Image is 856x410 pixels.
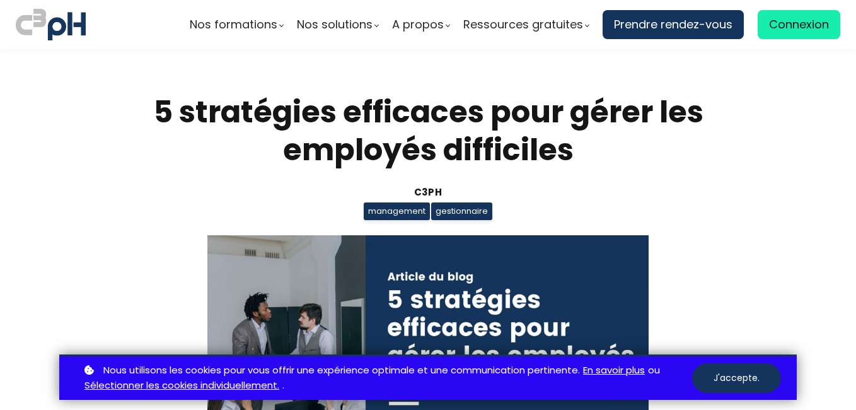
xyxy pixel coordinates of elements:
a: Prendre rendez-vous [603,10,744,39]
a: Sélectionner les cookies individuellement. [84,378,279,394]
a: En savoir plus [583,363,645,378]
img: logo C3PH [16,6,86,43]
h1: 5 stratégies efficaces pour gérer les employés difficiles [135,93,721,169]
span: gestionnaire [431,202,492,220]
span: Nous utilisons les cookies pour vous offrir une expérience optimale et une communication pertinente. [103,363,580,378]
a: Connexion [758,10,840,39]
p: ou . [81,363,692,394]
span: A propos [392,15,444,34]
span: Connexion [769,15,829,34]
button: J'accepte. [692,363,781,393]
div: C3pH [135,185,721,199]
span: Nos formations [190,15,277,34]
span: Ressources gratuites [463,15,583,34]
span: Nos solutions [297,15,373,34]
span: Prendre rendez-vous [614,15,732,34]
span: management [364,202,430,220]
